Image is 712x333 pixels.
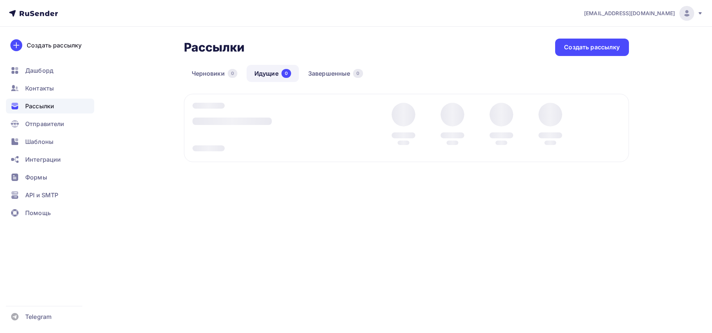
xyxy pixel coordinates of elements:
[281,69,291,78] div: 0
[184,40,245,55] h2: Рассылки
[25,84,54,93] span: Контакты
[25,173,47,182] span: Формы
[25,119,65,128] span: Отправители
[228,69,237,78] div: 0
[6,63,94,78] a: Дашборд
[25,191,58,200] span: API и SMTP
[25,208,51,217] span: Помощь
[25,137,53,146] span: Шаблоны
[584,6,703,21] a: [EMAIL_ADDRESS][DOMAIN_NAME]
[25,312,52,321] span: Telegram
[564,43,620,52] div: Создать рассылку
[584,10,675,17] span: [EMAIL_ADDRESS][DOMAIN_NAME]
[247,65,299,82] a: Идущие0
[6,81,94,96] a: Контакты
[6,170,94,185] a: Формы
[27,41,82,50] div: Создать рассылку
[184,65,245,82] a: Черновики0
[300,65,371,82] a: Завершенные0
[25,66,53,75] span: Дашборд
[6,116,94,131] a: Отправители
[25,102,54,111] span: Рассылки
[6,134,94,149] a: Шаблоны
[6,99,94,113] a: Рассылки
[25,155,61,164] span: Интеграции
[353,69,363,78] div: 0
